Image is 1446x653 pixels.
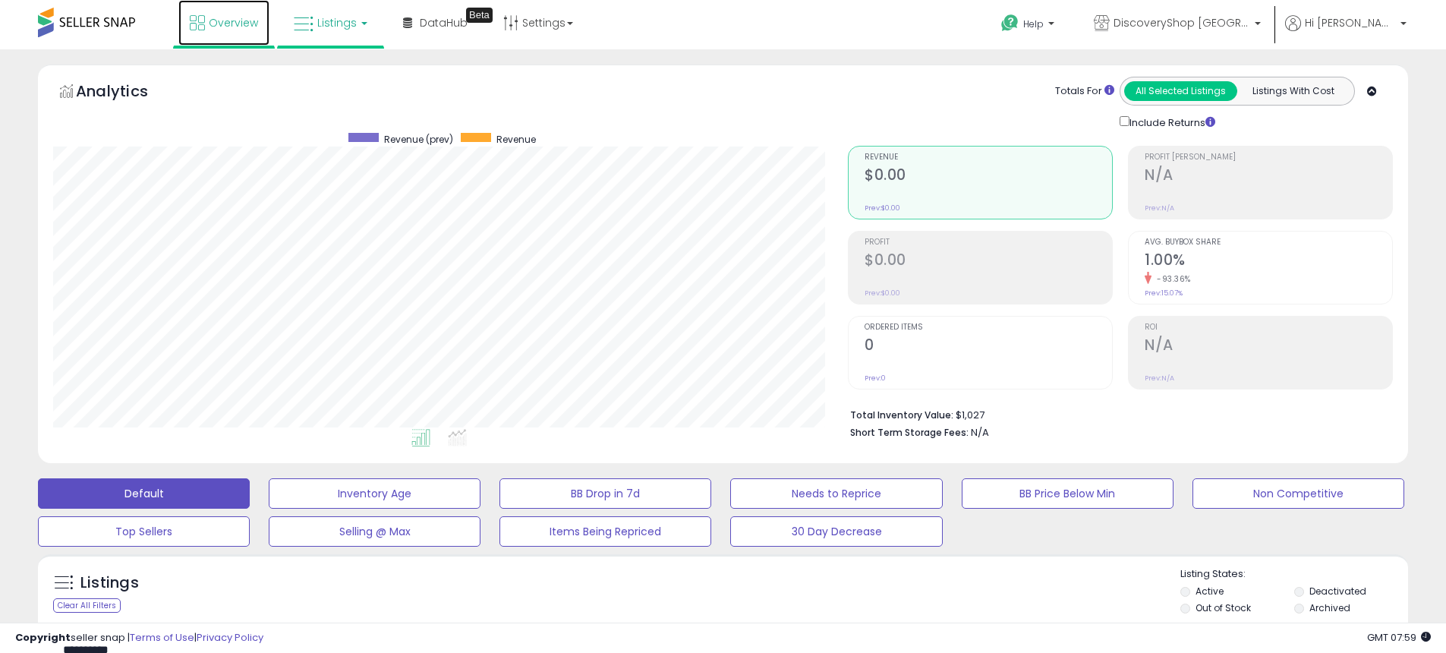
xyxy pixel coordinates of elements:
h5: Listings [80,573,139,594]
button: BB Drop in 7d [499,478,711,509]
span: Revenue [496,133,536,146]
h2: $0.00 [865,251,1112,272]
p: Listing States: [1180,567,1408,582]
div: seller snap | | [15,631,263,645]
b: Short Term Storage Fees: [850,426,969,439]
a: Hi [PERSON_NAME] [1285,15,1407,49]
a: Terms of Use [130,630,194,645]
h2: N/A [1145,166,1392,187]
h2: 1.00% [1145,251,1392,272]
h2: $0.00 [865,166,1112,187]
h2: 0 [865,336,1112,357]
small: -93.36% [1151,273,1191,285]
li: $1,027 [850,405,1381,423]
span: Ordered Items [865,323,1112,332]
span: Profit [865,238,1112,247]
span: Profit [PERSON_NAME] [1145,153,1392,162]
button: 30 Day Decrease [730,516,942,547]
button: Needs to Reprice [730,478,942,509]
span: Revenue (prev) [384,133,453,146]
span: DiscoveryShop [GEOGRAPHIC_DATA] [1114,15,1250,30]
button: Top Sellers [38,516,250,547]
strong: Copyright [15,630,71,645]
button: Listings With Cost [1237,81,1350,101]
button: Default [38,478,250,509]
div: Tooltip anchor [466,8,493,23]
small: Prev: 0 [865,374,886,383]
label: Active [1196,585,1224,598]
div: Clear All Filters [53,598,121,613]
a: Help [989,2,1070,49]
span: DataHub [420,15,468,30]
button: Inventory Age [269,478,480,509]
small: Prev: N/A [1145,203,1174,213]
b: Total Inventory Value: [850,409,953,421]
small: Prev: 15.07% [1145,289,1183,298]
span: Help [1023,17,1044,30]
a: Privacy Policy [197,630,263,645]
div: Include Returns [1108,113,1233,131]
div: Totals For [1055,84,1114,99]
span: 2025-09-7 07:59 GMT [1367,630,1431,645]
label: Deactivated [1309,585,1366,598]
span: Overview [209,15,258,30]
button: Selling @ Max [269,516,480,547]
span: Listings [317,15,357,30]
button: BB Price Below Min [962,478,1173,509]
h5: Analytics [76,80,178,106]
span: N/A [971,425,989,440]
i: Get Help [1000,14,1019,33]
small: Prev: $0.00 [865,289,900,298]
span: Hi [PERSON_NAME] [1305,15,1396,30]
span: Avg. Buybox Share [1145,238,1392,247]
button: Items Being Repriced [499,516,711,547]
h2: N/A [1145,336,1392,357]
span: ROI [1145,323,1392,332]
button: Non Competitive [1192,478,1404,509]
small: Prev: $0.00 [865,203,900,213]
small: Prev: N/A [1145,374,1174,383]
span: Revenue [865,153,1112,162]
label: Out of Stock [1196,601,1251,614]
button: All Selected Listings [1124,81,1237,101]
label: Archived [1309,601,1350,614]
